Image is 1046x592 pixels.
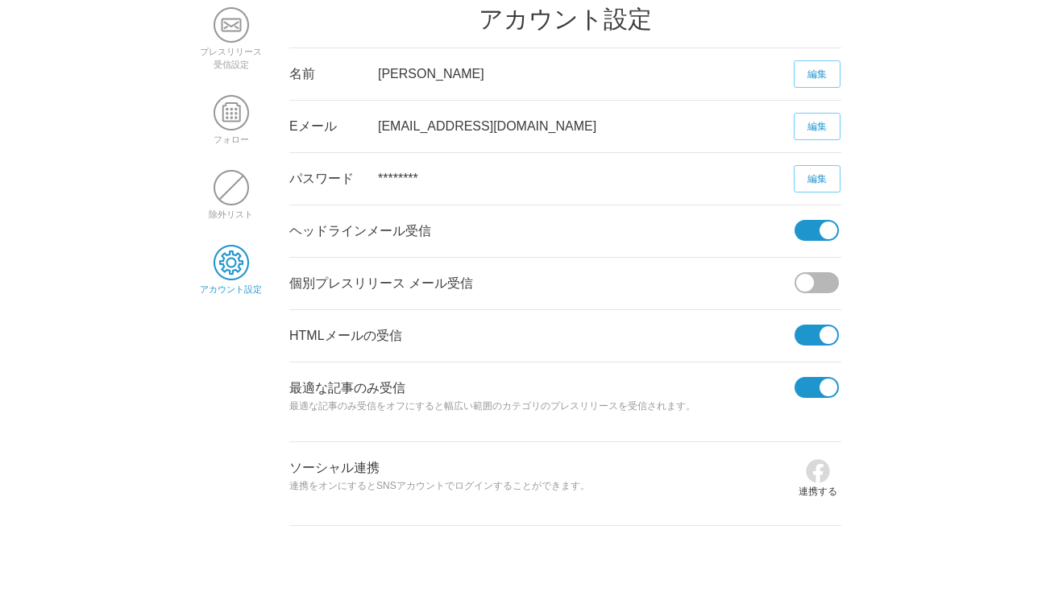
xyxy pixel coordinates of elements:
[289,205,795,257] div: ヘッドラインメール受信
[209,197,253,219] a: 除外リスト
[289,153,378,205] div: パスワード
[799,484,837,499] p: 連携する
[289,310,795,362] div: HTMLメールの受信
[289,48,378,100] div: 名前
[200,35,262,69] a: プレスリリース受信設定
[794,165,841,193] a: 編集
[200,272,262,294] a: アカウント設定
[289,7,841,31] h2: アカウント設定
[289,101,378,152] div: Eメール
[805,458,831,484] img: icon-facebook-gray
[289,478,795,495] p: 連携をオンにするとSNSアカウントでログインすることができます。
[794,113,841,140] a: 編集
[378,48,795,100] div: [PERSON_NAME]
[378,101,795,152] div: [EMAIL_ADDRESS][DOMAIN_NAME]
[794,60,841,88] a: 編集
[289,442,795,521] div: ソーシャル連携
[289,258,795,309] div: 個別プレスリリース メール受信
[289,398,795,416] p: 最適な記事のみ受信をオフにすると幅広い範囲のカテゴリのプレスリリースを受信されます。
[289,362,795,441] div: 最適な記事のみ受信
[214,122,249,144] a: フォロー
